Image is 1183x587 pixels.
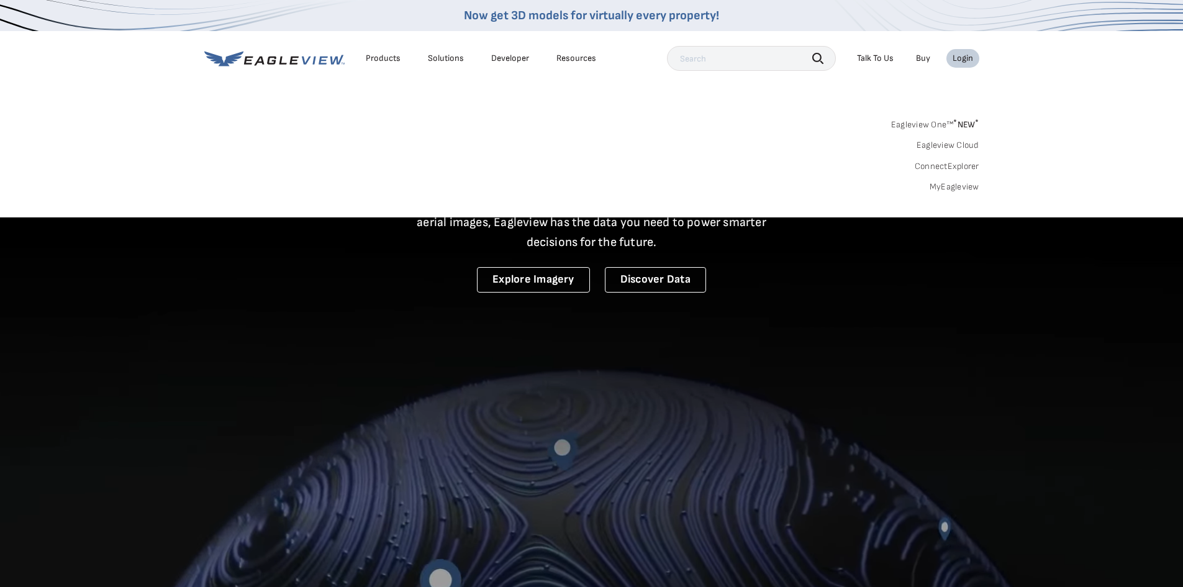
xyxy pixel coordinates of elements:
[891,116,979,130] a: Eagleview One™*NEW*
[402,193,782,252] p: A new era starts here. Built on more than 3.5 billion high-resolution aerial images, Eagleview ha...
[930,181,979,193] a: MyEagleview
[464,8,719,23] a: Now get 3D models for virtually every property!
[953,119,979,130] span: NEW
[556,53,596,64] div: Resources
[953,53,973,64] div: Login
[916,53,930,64] a: Buy
[366,53,401,64] div: Products
[857,53,894,64] div: Talk To Us
[477,267,590,293] a: Explore Imagery
[667,46,836,71] input: Search
[491,53,529,64] a: Developer
[428,53,464,64] div: Solutions
[915,161,979,172] a: ConnectExplorer
[605,267,706,293] a: Discover Data
[917,140,979,151] a: Eagleview Cloud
